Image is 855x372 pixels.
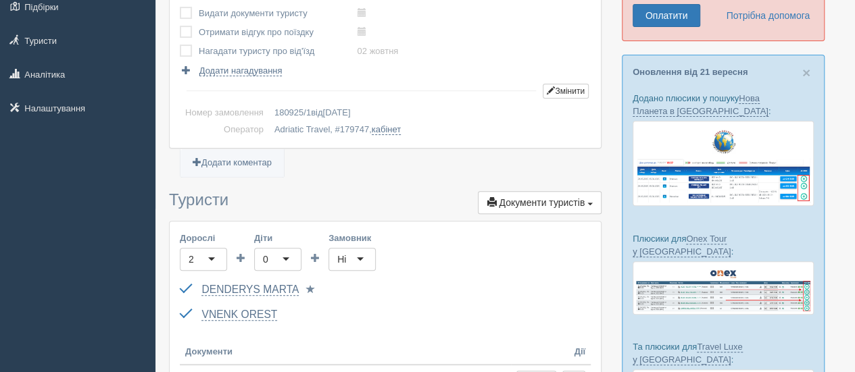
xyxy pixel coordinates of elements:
p: Додано плюсики у пошуку : [633,92,814,117]
a: Додати нагадування [180,64,282,77]
span: Документи туристів [499,197,585,208]
a: Оновлення від 21 вересня [633,67,748,77]
a: 02 жовтня [357,46,398,56]
a: VNENK OREST [201,309,277,321]
span: Додати нагадування [199,65,283,76]
div: Ні [337,253,346,266]
button: Документи туристів [478,191,602,214]
p: Плюсики для : [633,232,814,258]
td: Отримати відгук про поїздку [199,23,357,42]
a: Потрібна допомога [717,4,810,27]
th: Документи [180,327,511,364]
img: onex-tour-proposal-crm-for-travel-agency.png [633,261,814,315]
span: [DATE] [322,107,350,117]
img: new-planet-%D0%BF%D1%96%D0%B4%D0%B1%D1%96%D1%80%D0%BA%D0%B0-%D1%81%D1%80%D0%BC-%D0%B4%D0%BB%D1%8F... [633,121,814,206]
td: Adriatic Travel, # , [269,122,591,138]
div: 2 [189,253,194,266]
a: DENDERYS MARTA [201,284,299,296]
span: 179747 [340,124,369,134]
h3: Туристи [169,191,602,214]
span: × [802,65,810,80]
td: від [269,105,591,122]
span: 180925/1 [274,107,311,117]
p: Та плюсики для : [633,340,814,366]
th: Дії [511,327,591,364]
button: Змінити [543,84,589,99]
td: Видати документи туристу [199,4,357,23]
label: Дорослі [180,232,227,244]
a: Нова Планета в [GEOGRAPHIC_DATA] [633,93,768,117]
td: Номер замовлення [180,105,269,122]
a: Додати коментар [180,149,284,177]
td: Оператор [180,122,269,138]
a: Оплатити [633,4,700,27]
a: Travel Luxe у [GEOGRAPHIC_DATA] [633,342,743,365]
a: кабінет [372,124,401,135]
td: Нагадати туристу про від'їзд [199,42,357,61]
label: Замовник [328,232,376,244]
label: Діти [254,232,301,244]
button: Close [802,65,810,80]
a: Onex Tour у [GEOGRAPHIC_DATA] [633,234,731,257]
div: 0 [263,253,268,266]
